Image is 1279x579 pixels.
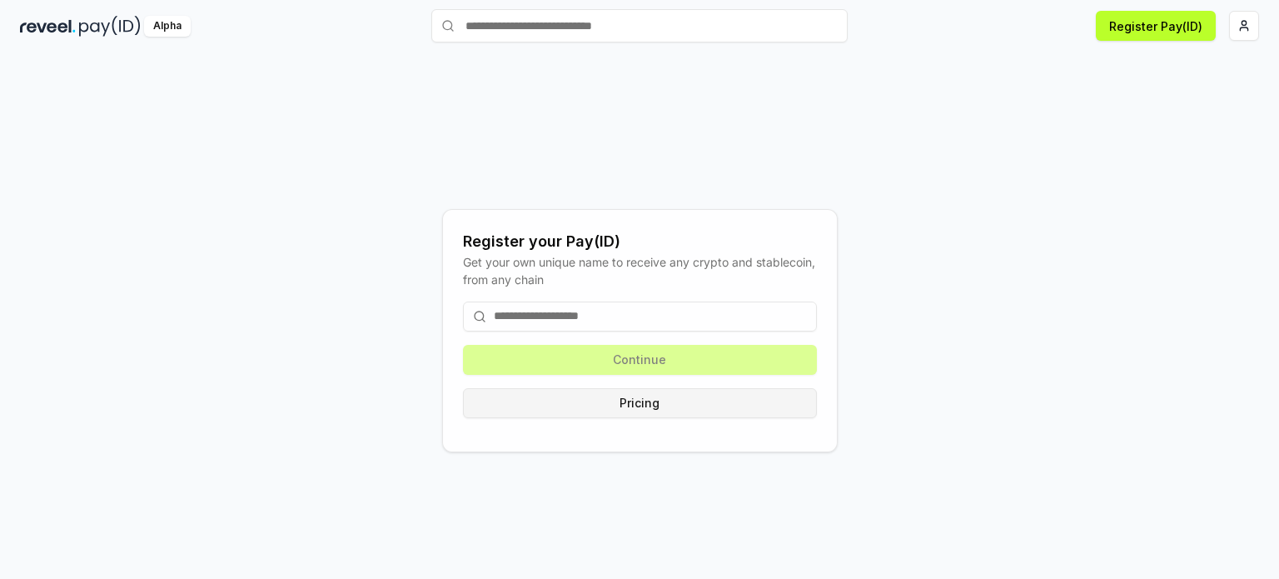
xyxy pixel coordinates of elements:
button: Pricing [463,388,817,418]
div: Alpha [144,16,191,37]
img: reveel_dark [20,16,76,37]
img: pay_id [79,16,141,37]
div: Get your own unique name to receive any crypto and stablecoin, from any chain [463,253,817,288]
button: Register Pay(ID) [1096,11,1216,41]
div: Register your Pay(ID) [463,230,817,253]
